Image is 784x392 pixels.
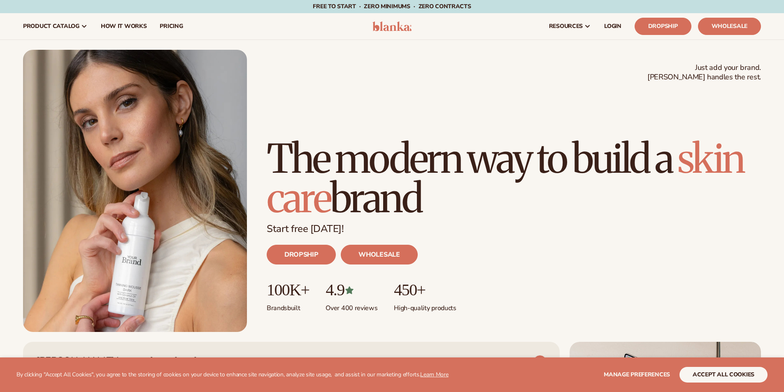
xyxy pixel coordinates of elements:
[542,13,598,39] a: resources
[94,13,154,39] a: How It Works
[101,23,147,30] span: How It Works
[604,371,670,378] span: Manage preferences
[326,299,377,313] p: Over 400 reviews
[313,2,471,10] span: Free to start · ZERO minimums · ZERO contracts
[267,134,744,223] span: skin care
[267,281,309,299] p: 100K+
[372,21,412,31] img: logo
[698,18,761,35] a: Wholesale
[394,299,456,313] p: High-quality products
[475,355,547,368] a: VIEW PRODUCTS
[679,367,768,383] button: accept all cookies
[604,367,670,383] button: Manage preferences
[326,281,377,299] p: 4.9
[267,299,309,313] p: Brands built
[23,50,247,332] img: Blanka hero private label beauty Female holding tanning mousse
[635,18,691,35] a: Dropship
[153,13,189,39] a: pricing
[267,139,761,218] h1: The modern way to build a brand
[420,371,448,378] a: Learn More
[23,23,79,30] span: product catalog
[604,23,621,30] span: LOGIN
[16,13,94,39] a: product catalog
[549,23,583,30] span: resources
[341,245,417,264] a: WHOLESALE
[394,281,456,299] p: 450+
[267,223,761,235] p: Start free [DATE]!
[160,23,183,30] span: pricing
[267,245,336,264] a: DROPSHIP
[16,371,449,378] p: By clicking "Accept All Cookies", you agree to the storing of cookies on your device to enhance s...
[647,63,761,82] span: Just add your brand. [PERSON_NAME] handles the rest.
[598,13,628,39] a: LOGIN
